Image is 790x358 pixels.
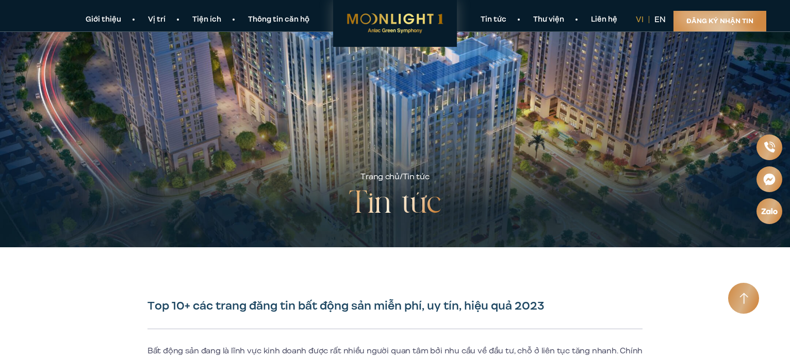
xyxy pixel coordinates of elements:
[520,14,578,25] a: Thư viện
[235,14,323,25] a: Thông tin căn hộ
[360,171,429,183] div: /
[360,171,399,182] a: Trang chủ
[179,14,235,25] a: Tiện ích
[764,142,775,152] img: Phone icon
[72,14,135,25] a: Giới thiệu
[578,14,631,25] a: Liên hệ
[673,11,766,31] a: Đăng ký nhận tin
[739,293,748,304] img: Arrow icon
[135,14,179,25] a: Vị trí
[147,299,643,313] h1: Top 10+ các trang đăng tin bất động sản miễn phí, uy tín, hiệu quả 2023
[403,171,430,182] span: Tin tức
[654,14,666,25] a: en
[349,183,441,225] h2: Tin tức
[467,14,520,25] a: Tin tức
[763,173,776,185] img: Messenger icon
[636,14,644,25] a: vi
[761,208,778,214] img: Zalo icon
